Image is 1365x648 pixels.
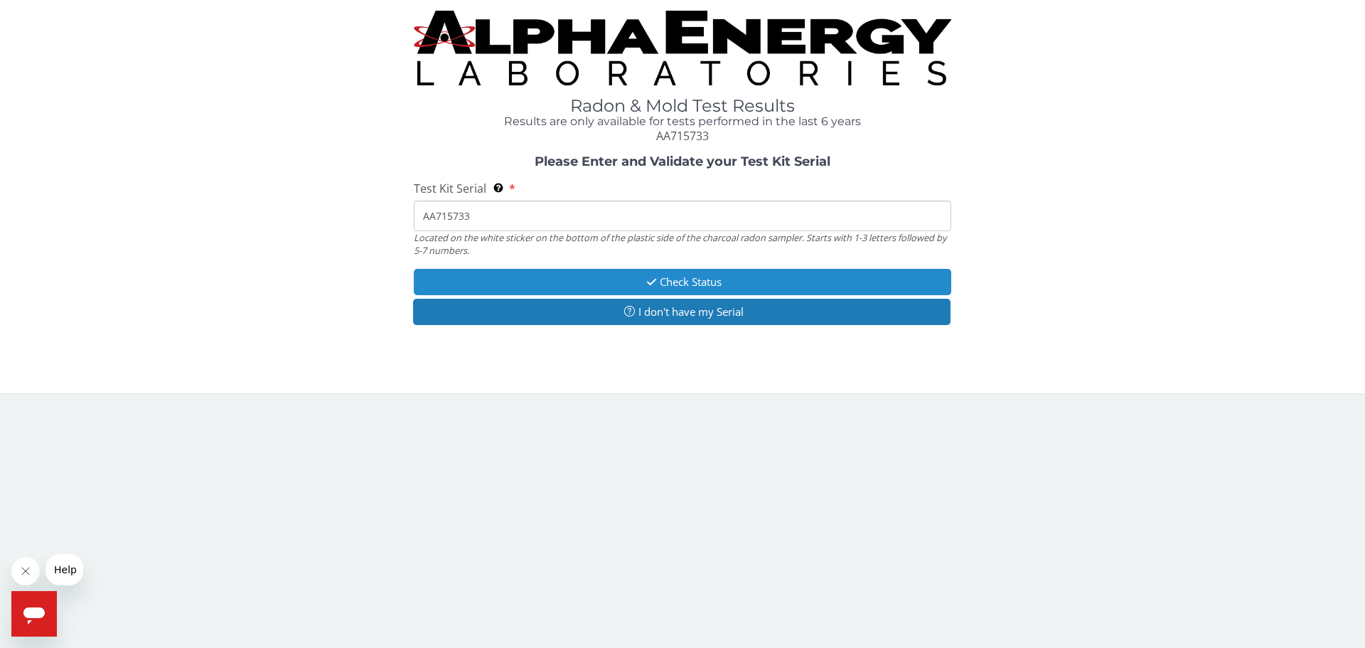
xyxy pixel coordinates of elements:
strong: Please Enter and Validate your Test Kit Serial [535,154,830,169]
iframe: Button to launch messaging window [11,591,57,637]
img: TightCrop.jpg [414,11,951,85]
iframe: Message from company [45,554,83,585]
button: Check Status [414,269,951,295]
iframe: Close message [11,557,40,585]
button: I don't have my Serial [413,299,951,325]
h4: Results are only available for tests performed in the last 6 years [414,115,951,128]
span: AA715733 [656,128,709,144]
div: Located on the white sticker on the bottom of the plastic side of the charcoal radon sampler. Sta... [414,231,951,257]
span: Test Kit Serial [414,181,486,196]
h1: Radon & Mold Test Results [414,97,951,115]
